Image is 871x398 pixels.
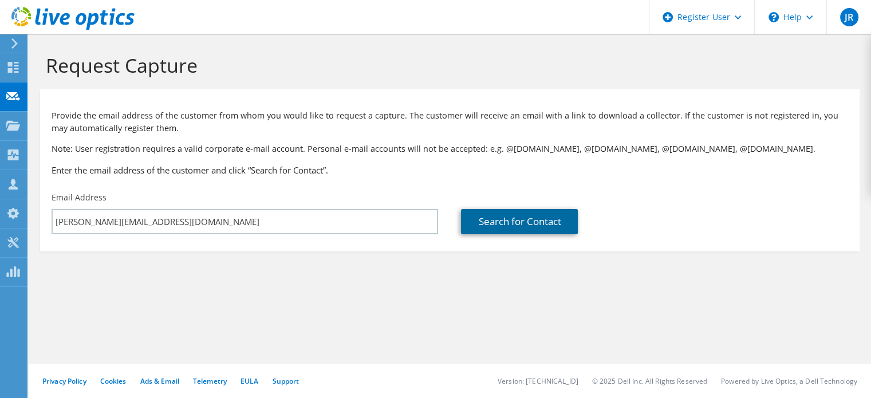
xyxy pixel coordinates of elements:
p: Note: User registration requires a valid corporate e-mail account. Personal e-mail accounts will ... [52,143,848,155]
a: Privacy Policy [42,376,86,386]
a: Ads & Email [140,376,179,386]
li: © 2025 Dell Inc. All Rights Reserved [592,376,707,386]
a: Support [272,376,299,386]
li: Powered by Live Optics, a Dell Technology [721,376,857,386]
a: Search for Contact [461,209,578,234]
p: Provide the email address of the customer from whom you would like to request a capture. The cust... [52,109,848,135]
h1: Request Capture [46,53,848,77]
li: Version: [TECHNICAL_ID] [498,376,578,386]
svg: \n [768,12,779,22]
a: EULA [241,376,258,386]
a: Cookies [100,376,127,386]
a: Telemetry [193,376,227,386]
span: JR [840,8,858,26]
h3: Enter the email address of the customer and click “Search for Contact”. [52,164,848,176]
label: Email Address [52,192,107,203]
